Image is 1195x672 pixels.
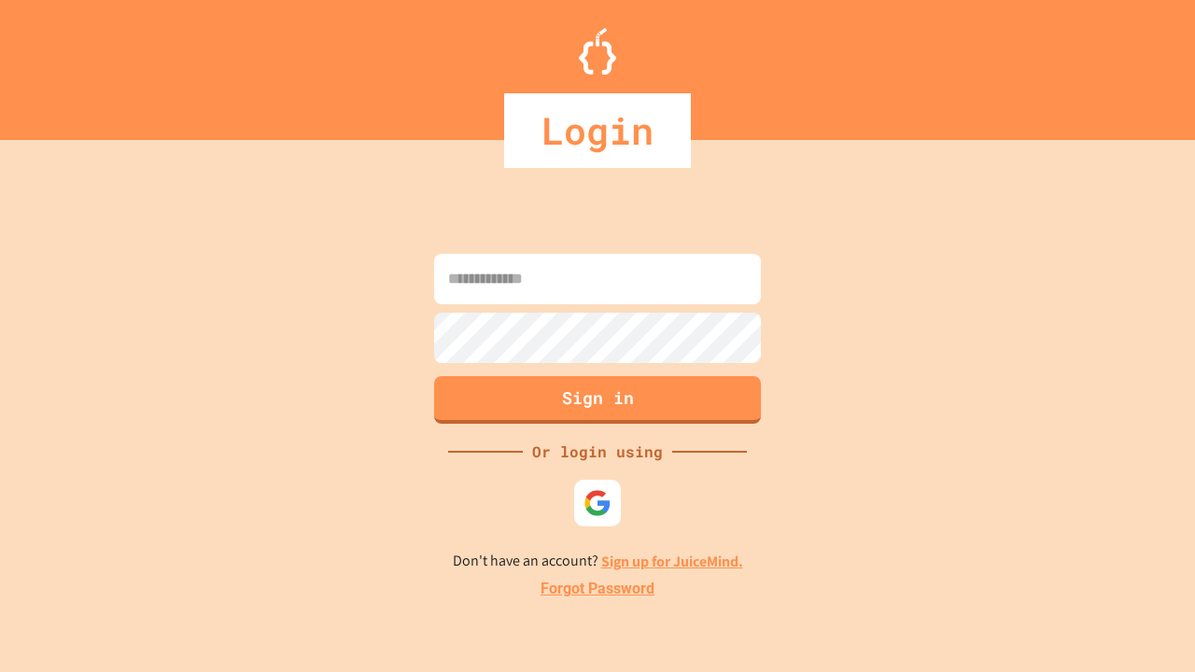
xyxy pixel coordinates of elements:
[583,489,612,517] img: google-icon.svg
[579,28,616,75] img: Logo.svg
[434,376,761,424] button: Sign in
[523,441,672,463] div: Or login using
[453,550,743,573] p: Don't have an account?
[541,578,654,600] a: Forgot Password
[504,93,691,168] div: Login
[601,552,743,571] a: Sign up for JuiceMind.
